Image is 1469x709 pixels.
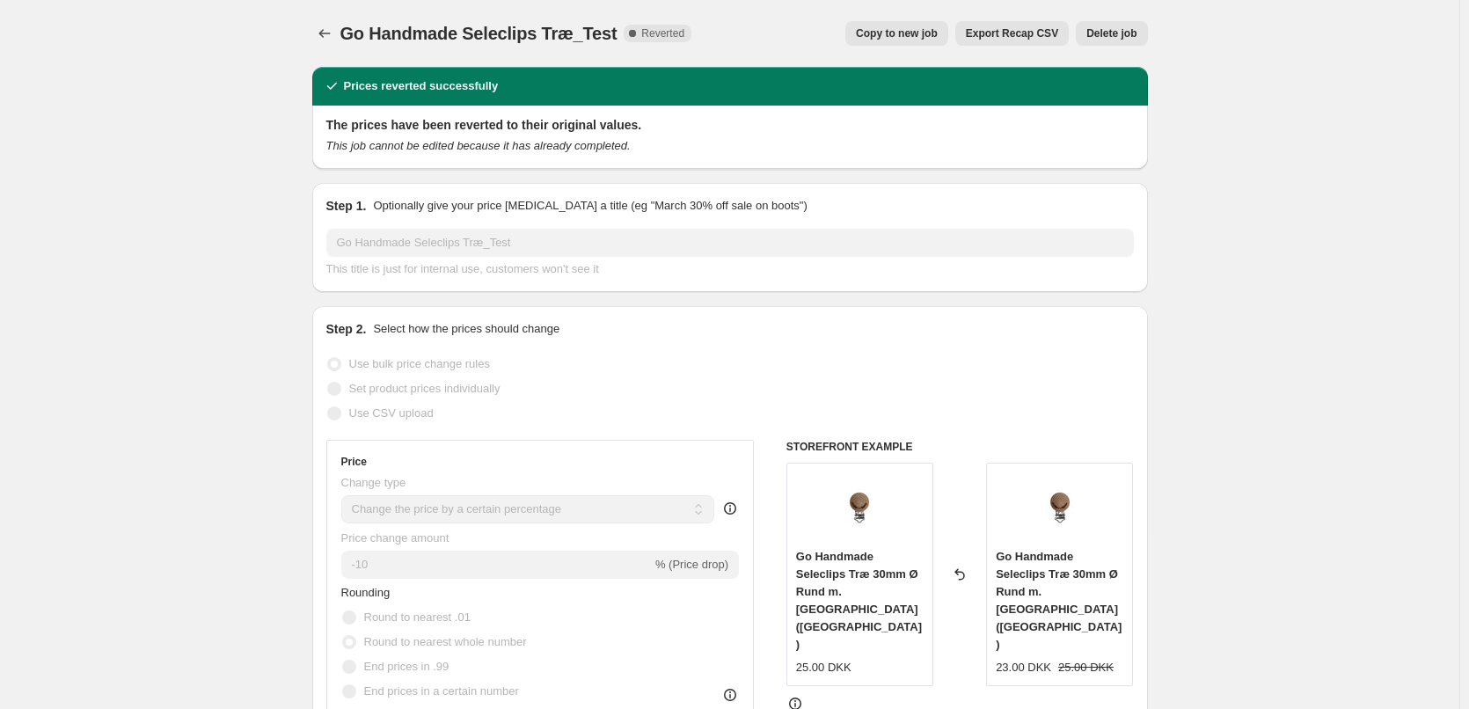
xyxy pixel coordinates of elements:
[996,550,1122,651] span: Go Handmade Seleclips Træ 30mm Ø Rund m. [GEOGRAPHIC_DATA] ([GEOGRAPHIC_DATA])
[326,320,367,338] h2: Step 2.
[326,139,631,152] i: This job cannot be edited because it has already completed.
[326,229,1134,257] input: 30% off holiday sale
[824,472,895,543] img: 22073a_large_fbf29039-bd9c-4bff-938c-5966e84ab8ee_80x.jpg
[341,551,652,579] input: -15
[856,26,938,40] span: Copy to new job
[341,586,391,599] span: Rounding
[340,24,618,43] span: Go Handmade Seleclips Træ_Test
[341,476,406,489] span: Change type
[966,26,1058,40] span: Export Recap CSV
[1076,21,1147,46] button: Delete job
[364,610,471,624] span: Round to nearest .01
[641,26,684,40] span: Reverted
[373,197,807,215] p: Optionally give your price [MEDICAL_DATA] a title (eg "March 30% off sale on boots")
[326,197,367,215] h2: Step 1.
[786,440,1134,454] h6: STOREFRONT EXAMPLE
[344,77,499,95] h2: Prices reverted successfully
[326,262,599,275] span: This title is just for internal use, customers won't see it
[341,455,367,469] h3: Price
[796,659,851,676] div: 25.00 DKK
[996,659,1051,676] div: 23.00 DKK
[364,635,527,648] span: Round to nearest whole number
[373,320,559,338] p: Select how the prices should change
[312,21,337,46] button: Price change jobs
[845,21,948,46] button: Copy to new job
[955,21,1069,46] button: Export Recap CSV
[1025,472,1095,543] img: 22073a_large_fbf29039-bd9c-4bff-938c-5966e84ab8ee_80x.jpg
[364,684,519,698] span: End prices in a certain number
[349,357,490,370] span: Use bulk price change rules
[364,660,449,673] span: End prices in .99
[796,550,922,651] span: Go Handmade Seleclips Træ 30mm Ø Rund m. [GEOGRAPHIC_DATA] ([GEOGRAPHIC_DATA])
[655,558,728,571] span: % (Price drop)
[1058,659,1114,676] strike: 25.00 DKK
[326,116,1134,134] h2: The prices have been reverted to their original values.
[349,382,501,395] span: Set product prices individually
[721,500,739,517] div: help
[1086,26,1136,40] span: Delete job
[341,531,449,545] span: Price change amount
[349,406,434,420] span: Use CSV upload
